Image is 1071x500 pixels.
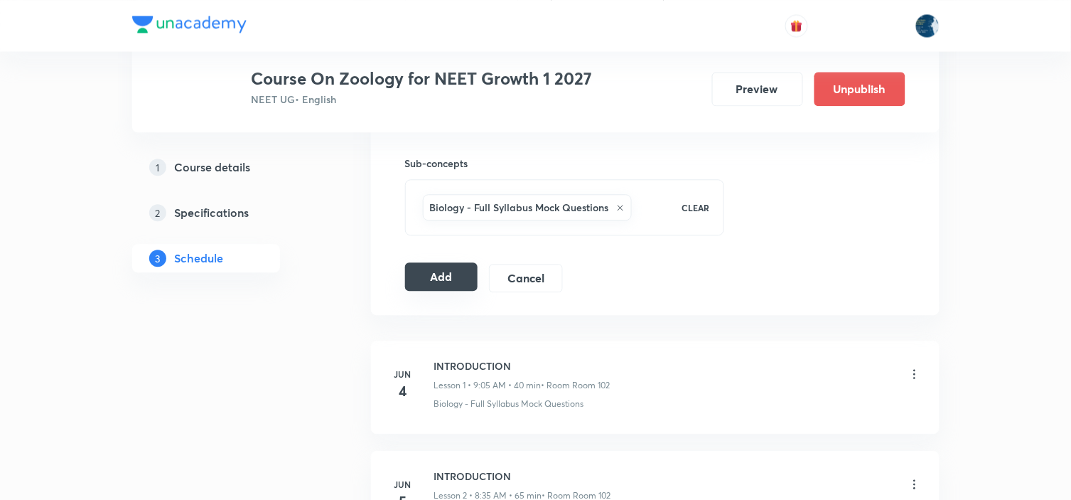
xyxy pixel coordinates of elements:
[712,72,803,106] button: Preview
[389,381,417,402] h4: 4
[489,264,562,292] button: Cancel
[252,92,593,107] p: NEET UG • English
[405,156,725,171] h6: Sub-concepts
[682,201,709,214] p: CLEAR
[785,14,808,37] button: avatar
[132,198,325,227] a: 2Specifications
[434,469,611,484] h6: INTRODUCTION
[175,250,224,267] h5: Schedule
[132,16,247,36] a: Company Logo
[166,68,240,110] img: 643a5cfb8a6b43c3802c67325d27fa01.png
[252,68,593,89] h3: Course On Zoology for NEET Growth 1 2027
[814,72,905,106] button: Unpublish
[542,379,610,392] p: • Room Room 102
[149,250,166,267] p: 3
[434,358,610,373] h6: INTRODUCTION
[149,159,166,176] p: 1
[132,153,325,181] a: 1Course details
[175,204,249,221] h5: Specifications
[149,204,166,221] p: 2
[915,14,940,38] img: Lokeshwar Chiluveru
[434,398,584,410] p: Biology - Full Syllabus Mock Questions
[790,19,803,32] img: avatar
[434,379,542,392] p: Lesson 1 • 9:05 AM • 40 min
[430,200,609,215] h6: Biology - Full Syllabus Mock Questions
[389,478,417,491] h6: Jun
[405,262,478,291] button: Add
[132,16,247,33] img: Company Logo
[175,159,251,176] h5: Course details
[389,368,417,381] h6: Jun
